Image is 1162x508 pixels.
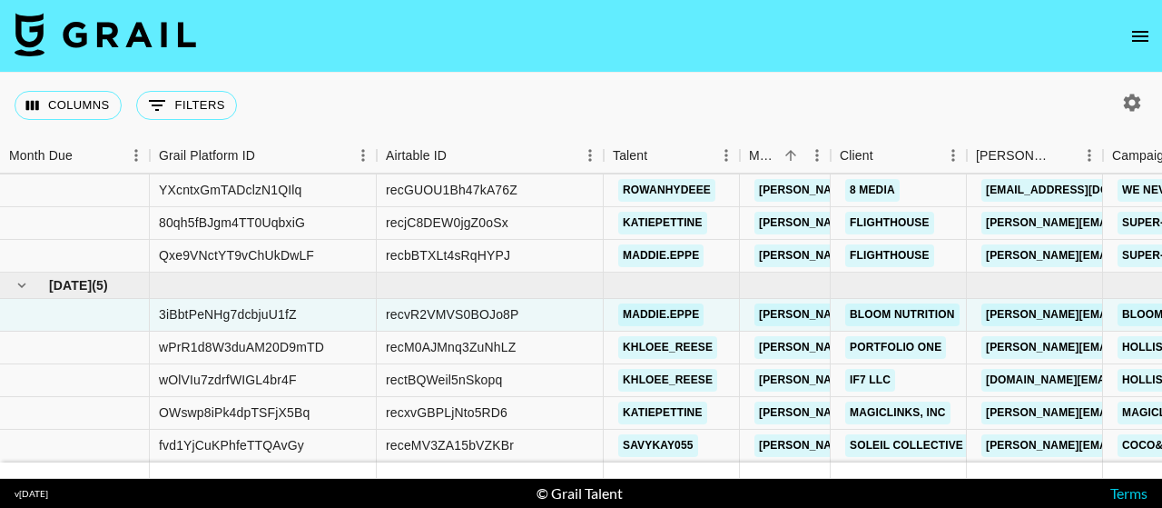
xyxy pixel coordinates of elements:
div: Airtable ID [377,138,604,174]
div: Grail Platform ID [150,138,377,174]
a: 8 Media [845,179,900,202]
div: recM0AJMnq3ZuNhLZ [386,338,516,356]
button: Sort [647,143,673,168]
a: [PERSON_NAME][EMAIL_ADDRESS][DOMAIN_NAME] [754,304,1050,326]
div: Manager [749,138,778,174]
div: rectBQWeil5nSkopq [386,371,502,389]
div: wOlVIu7zdrfWIGL4br4F [159,371,297,389]
div: wPrR1d8W3duAM20D9mTD [159,338,324,356]
button: open drawer [1122,18,1158,55]
div: Airtable ID [386,138,447,174]
div: Client [831,138,967,174]
button: Sort [73,143,98,168]
a: katiepettine [618,212,707,234]
div: fvd1YjCuKPhfeTTQAvGy [159,436,304,454]
button: Menu [803,142,831,169]
a: [PERSON_NAME][EMAIL_ADDRESS][DOMAIN_NAME] [754,179,1050,202]
div: [PERSON_NAME] [976,138,1050,174]
div: Talent [604,138,740,174]
div: © Grail Talent [537,484,623,503]
div: Booker [967,138,1103,174]
a: [PERSON_NAME][EMAIL_ADDRESS][DOMAIN_NAME] [754,434,1050,457]
button: Sort [255,143,281,168]
button: hide children [9,273,34,298]
span: ( 5 ) [92,276,108,294]
div: recxvGBPLjNto5RD6 [386,403,507,422]
div: recbBTXLt4sRqHYPJ [386,246,510,264]
div: 3iBbtPeNHg7dcbjuU1fZ [159,305,297,324]
a: Flighthouse [845,244,934,267]
div: OWswp8iPk4dpTSFjX5Bq [159,403,310,422]
div: recGUOU1Bh47kA76Z [386,181,517,199]
div: Manager [740,138,831,174]
div: v [DATE] [15,488,48,500]
a: [PERSON_NAME][EMAIL_ADDRESS][DOMAIN_NAME] [754,369,1050,392]
a: Soleil Collective LLC [845,434,992,457]
div: Qxe9VNctYT9vChUkDwLF [159,246,314,264]
a: rowanhydeee [618,179,715,202]
button: Sort [1050,143,1076,168]
div: Client [840,138,873,174]
a: khloee_reese [618,369,717,392]
a: Bloom Nutrition [845,304,960,326]
div: recvR2VMVS0BOJo8P [386,305,519,324]
a: [PERSON_NAME][EMAIL_ADDRESS][DOMAIN_NAME] [754,212,1050,234]
a: IF7 LLC [845,369,895,392]
div: receMV3ZA15bVZKBr [386,436,514,454]
a: [PERSON_NAME][EMAIL_ADDRESS][DOMAIN_NAME] [754,336,1050,359]
div: 80qh5fBJgm4TT0UqbxiG [159,214,305,232]
img: Grail Talent [15,13,196,56]
a: Portfolio One [845,336,946,359]
button: Sort [873,143,899,168]
button: Sort [778,143,803,168]
a: MagicLinks, Inc [845,402,950,424]
button: Menu [1076,142,1103,169]
a: katiepettine [618,402,707,424]
div: Talent [613,138,647,174]
button: Menu [713,142,740,169]
button: Menu [940,142,967,169]
a: [PERSON_NAME][EMAIL_ADDRESS][DOMAIN_NAME] [754,402,1050,424]
a: khloee_reese [618,336,717,359]
div: Month Due [9,138,73,174]
a: maddie.eppe [618,244,704,267]
span: [DATE] [49,276,92,294]
div: Grail Platform ID [159,138,255,174]
button: Menu [123,142,150,169]
a: savykay055 [618,434,698,457]
button: Menu [350,142,377,169]
a: [PERSON_NAME][EMAIL_ADDRESS][DOMAIN_NAME] [754,244,1050,267]
button: Menu [576,142,604,169]
div: recjC8DEW0jgZ0oSx [386,214,508,232]
a: maddie.eppe [618,304,704,326]
a: Terms [1110,484,1147,502]
div: YXcntxGmTADclzN1QIlq [159,181,302,199]
button: Select columns [15,91,122,120]
a: Flighthouse [845,212,934,234]
button: Show filters [136,91,237,120]
button: Sort [447,143,472,168]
